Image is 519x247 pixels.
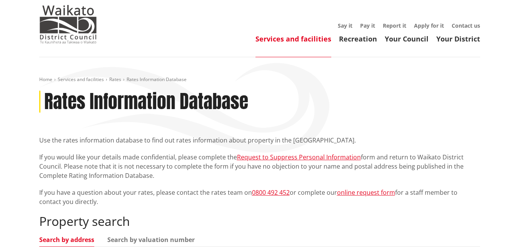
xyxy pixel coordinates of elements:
a: Report it [383,22,406,29]
a: Your Council [385,34,429,43]
a: Search by valuation number [107,237,195,243]
a: 0800 492 452 [252,188,290,197]
a: Request to Suppress Personal Information [237,153,361,161]
span: Rates Information Database [127,76,187,83]
a: Say it [338,22,352,29]
iframe: Messenger Launcher [484,215,511,242]
a: Home [39,76,52,83]
p: If you have a question about your rates, please contact the rates team on or complete our for a s... [39,188,480,206]
a: Pay it [360,22,375,29]
p: Use the rates information database to find out rates information about property in the [GEOGRAPHI... [39,136,480,145]
nav: breadcrumb [39,76,480,83]
a: Services and facilities [58,76,104,83]
img: Waikato District Council - Te Kaunihera aa Takiwaa o Waikato [39,5,97,43]
a: Services and facilities [255,34,331,43]
h2: Property search [39,214,480,229]
a: online request form [337,188,395,197]
a: Search by address [39,237,94,243]
h1: Rates Information Database [44,91,248,113]
a: Your District [436,34,480,43]
a: Recreation [339,34,377,43]
a: Apply for it [414,22,444,29]
a: Contact us [452,22,480,29]
a: Rates [109,76,121,83]
p: If you would like your details made confidential, please complete the form and return to Waikato ... [39,153,480,180]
